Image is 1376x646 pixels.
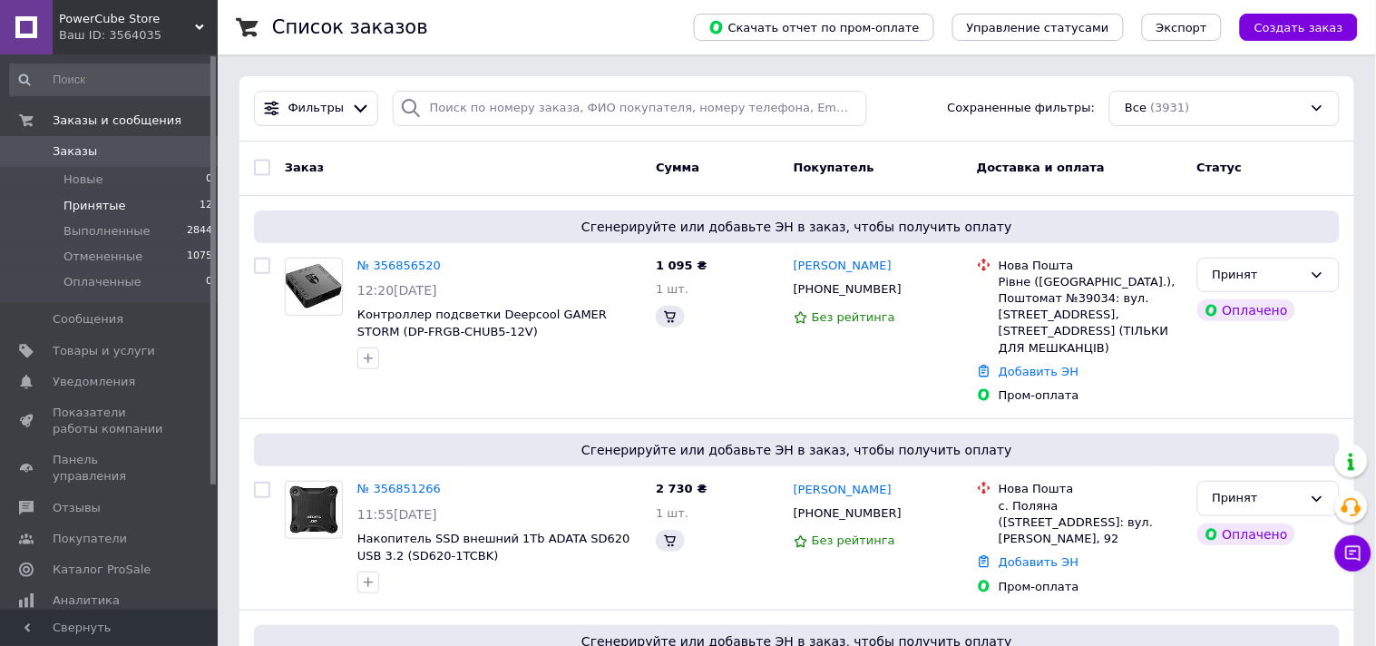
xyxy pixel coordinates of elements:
[1335,535,1371,572] button: Чат с покупателем
[53,500,101,516] span: Отзывы
[999,365,1078,378] a: Добавить ЭН
[285,481,343,539] a: Фото товару
[656,259,707,272] span: 1 095 ₴
[1213,266,1303,285] div: Принят
[286,485,342,535] img: Фото товару
[1151,101,1190,114] span: (3931)
[286,264,342,308] img: Фото товару
[393,91,867,126] input: Поиск по номеру заказа, ФИО покупателя, номеру телефона, Email, номеру накладной
[200,198,212,214] span: 12
[656,482,707,495] span: 2 730 ₴
[53,531,127,547] span: Покупатели
[357,507,437,522] span: 11:55[DATE]
[790,502,905,525] div: [PHONE_NUMBER]
[261,441,1332,459] span: Сгенерируйте или добавьте ЭН в заказ, чтобы получить оплату
[694,14,934,41] button: Скачать отчет по пром-оплате
[288,100,345,117] span: Фильтры
[63,249,142,265] span: Отмененные
[999,258,1183,274] div: Нова Пошта
[206,274,212,290] span: 0
[812,310,895,324] span: Без рейтинга
[999,274,1183,357] div: Рівне ([GEOGRAPHIC_DATA].), Поштомат №39034: вул. [STREET_ADDRESS], [STREET_ADDRESS] (ТІЛЬКИ ДЛЯ ...
[1197,524,1295,545] div: Оплачено
[948,100,1096,117] span: Сохраненные фильтры:
[53,143,97,160] span: Заказы
[1197,299,1295,321] div: Оплачено
[53,405,168,437] span: Показатели работы компании
[59,11,195,27] span: PowerCube Store
[272,16,428,38] h1: Список заказов
[656,282,688,296] span: 1 шт.
[53,562,151,578] span: Каталог ProSale
[187,223,212,240] span: 2844
[999,579,1183,595] div: Пром-оплата
[794,258,892,275] a: [PERSON_NAME]
[999,387,1183,404] div: Пром-оплата
[1125,100,1147,117] span: Все
[1197,161,1243,174] span: Статус
[357,259,441,272] a: № 356856520
[9,64,214,96] input: Поиск
[357,308,607,338] a: Контроллер подсветки Deepcool GAMER STORM (DP-FRGB-CHUB5-12V)
[63,274,142,290] span: Оплаченные
[708,19,920,35] span: Скачать отчет по пром-оплате
[967,21,1109,34] span: Управление статусами
[1254,21,1343,34] span: Создать заказ
[53,311,123,328] span: Сообщения
[952,14,1124,41] button: Управление статусами
[63,198,126,214] span: Принятые
[53,452,168,484] span: Панель управления
[261,218,1332,236] span: Сгенерируйте или добавьте ЭН в заказ, чтобы получить оплату
[656,161,699,174] span: Сумма
[1240,14,1358,41] button: Создать заказ
[53,592,120,609] span: Аналитика
[1156,21,1207,34] span: Экспорт
[794,482,892,499] a: [PERSON_NAME]
[63,223,151,240] span: Выполненные
[812,533,895,547] span: Без рейтинга
[206,171,212,188] span: 0
[1222,20,1358,34] a: Создать заказ
[357,283,437,298] span: 12:20[DATE]
[977,161,1105,174] span: Доставка и оплата
[999,498,1183,548] div: с. Поляна ([STREET_ADDRESS]: вул. [PERSON_NAME], 92
[53,374,135,390] span: Уведомления
[63,171,103,188] span: Новые
[1142,14,1222,41] button: Экспорт
[656,506,688,520] span: 1 шт.
[357,482,441,495] a: № 356851266
[285,258,343,316] a: Фото товару
[59,27,218,44] div: Ваш ID: 3564035
[53,113,181,129] span: Заказы и сообщения
[285,161,324,174] span: Заказ
[357,532,630,563] a: Накопитель SSD внешний 1Tb ADATA SD620 USB 3.2 (SD620-1TCBK)
[794,161,874,174] span: Покупатель
[53,343,155,359] span: Товары и услуги
[1213,489,1303,508] div: Принят
[187,249,212,265] span: 1075
[999,555,1078,569] a: Добавить ЭН
[790,278,905,301] div: [PHONE_NUMBER]
[999,481,1183,497] div: Нова Пошта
